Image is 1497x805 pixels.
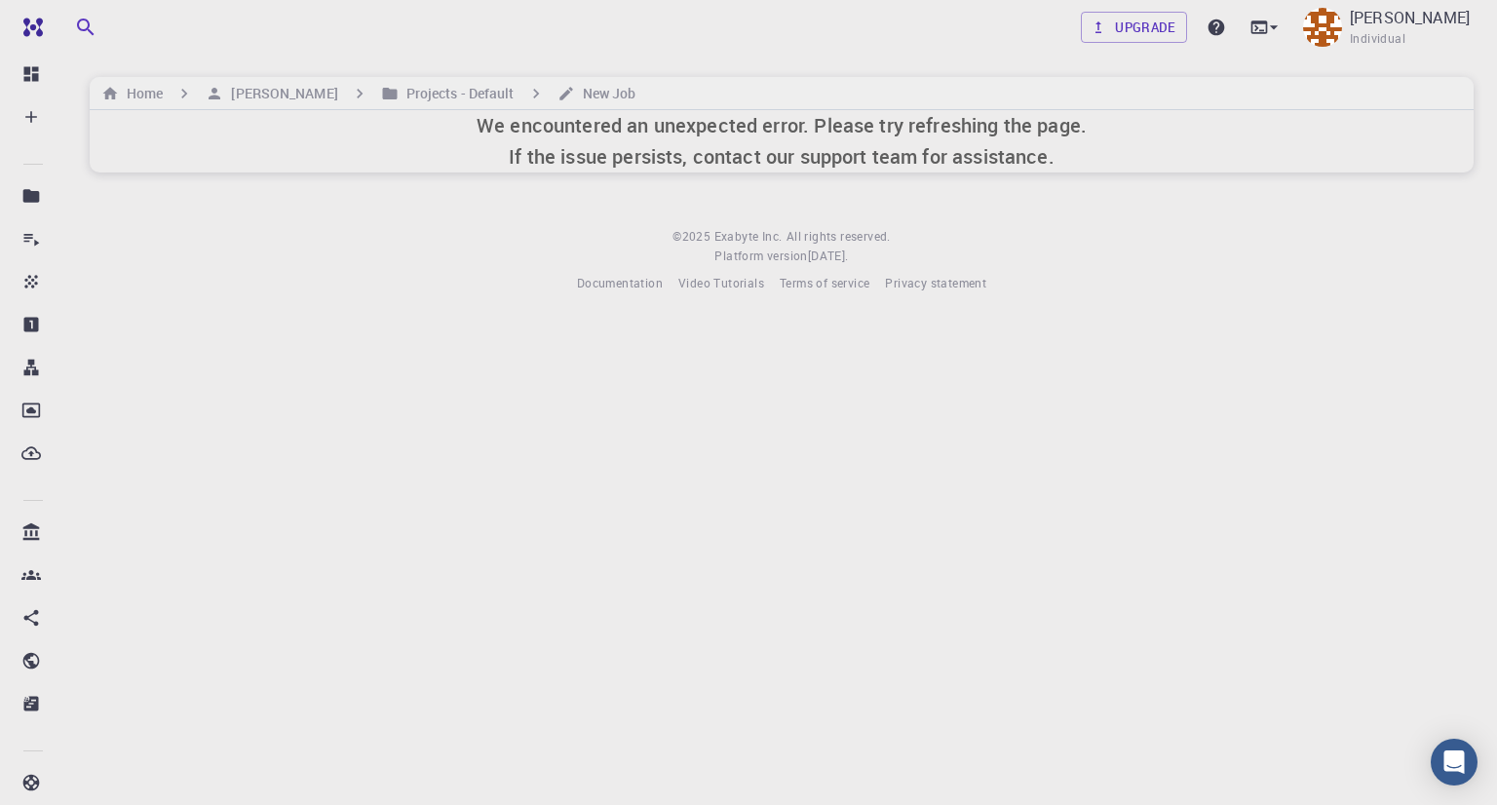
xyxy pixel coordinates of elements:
[223,83,337,104] h6: [PERSON_NAME]
[97,83,639,104] nav: breadcrumb
[1431,739,1478,786] div: Open Intercom Messenger
[787,227,891,247] span: All rights reserved.
[477,110,1087,172] h6: We encountered an unexpected error. Please try refreshing the page. If the issue persists, contac...
[16,18,43,37] img: logo
[780,275,869,290] span: Terms of service
[575,83,636,104] h6: New Job
[885,275,986,290] span: Privacy statement
[678,274,764,293] a: Video Tutorials
[885,274,986,293] a: Privacy statement
[672,227,713,247] span: © 2025
[119,83,163,104] h6: Home
[714,228,783,244] span: Exabyte Inc.
[399,83,515,104] h6: Projects - Default
[577,275,663,290] span: Documentation
[1350,6,1470,29] p: [PERSON_NAME]
[808,247,849,266] a: [DATE].
[577,274,663,293] a: Documentation
[808,248,849,263] span: [DATE] .
[1081,12,1187,43] a: Upgrade
[714,227,783,247] a: Exabyte Inc.
[678,275,764,290] span: Video Tutorials
[1303,8,1342,47] img: Brian Burcham
[1350,29,1405,49] span: Individual
[714,247,807,266] span: Platform version
[780,274,869,293] a: Terms of service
